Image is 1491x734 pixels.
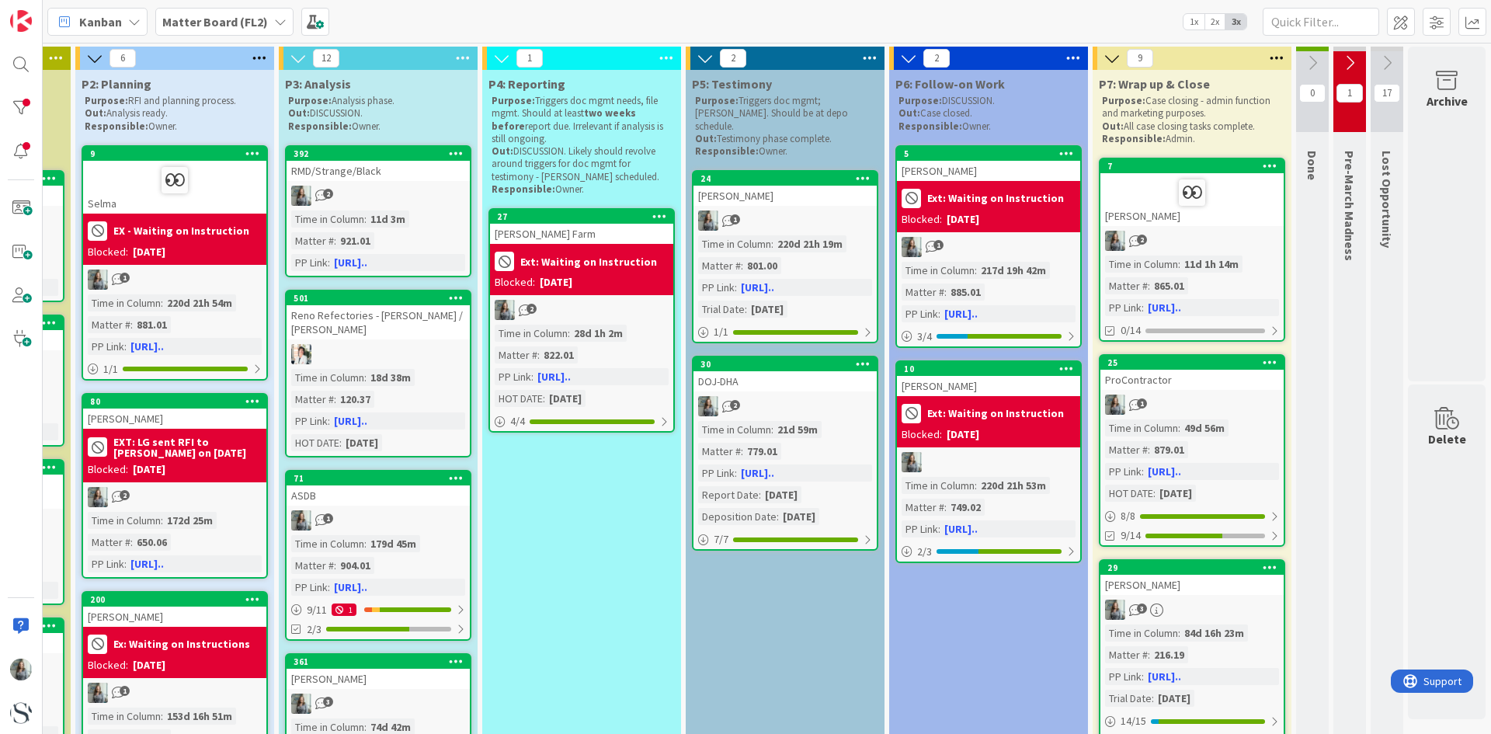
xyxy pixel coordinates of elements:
[1102,95,1282,120] p: Case closing - admin function and marketing purposes.
[85,107,265,120] p: Analysis ready.
[1428,430,1466,448] div: Delete
[287,471,470,506] div: 71ASDB
[287,655,470,669] div: 361
[898,94,942,107] strong: Purpose:
[336,391,374,408] div: 120.37
[1100,370,1284,390] div: ProContractor
[495,346,537,364] div: Matter #
[162,14,268,30] b: Matter Board (FL2)
[288,120,352,133] strong: Responsible:
[85,95,265,107] p: RFI and planning process.
[700,173,877,184] div: 24
[1150,441,1188,458] div: 879.01
[743,257,781,274] div: 801.00
[1100,356,1284,390] div: 25ProContractor
[902,262,975,279] div: Time in Column
[1142,299,1144,316] span: :
[771,235,773,252] span: :
[944,284,947,301] span: :
[82,76,151,92] span: P2: Planning
[1137,235,1147,245] span: 2
[720,49,746,68] span: 2
[1107,161,1284,172] div: 7
[735,279,737,296] span: :
[923,49,950,68] span: 2
[543,390,545,407] span: :
[288,94,332,107] strong: Purpose:
[323,189,333,199] span: 2
[287,147,470,181] div: 392RMD/Strange/Black
[898,106,920,120] strong: Out:
[947,499,985,516] div: 749.02
[1156,485,1196,502] div: [DATE]
[695,132,717,145] strong: Out:
[927,408,1064,419] b: Ext: Waiting on Instruction
[698,464,735,482] div: PP Link
[897,327,1080,346] div: 3/4
[10,659,32,680] img: LG
[773,235,846,252] div: 220d 21h 19m
[693,172,877,186] div: 24
[947,211,979,228] div: [DATE]
[1105,395,1125,415] img: LG
[1180,256,1242,273] div: 11d 1h 14m
[693,357,877,371] div: 30
[1105,256,1178,273] div: Time in Column
[291,186,311,206] img: LG
[85,120,148,133] strong: Responsible:
[693,322,877,342] div: 1/1
[1148,441,1150,458] span: :
[495,300,515,320] img: LG
[492,145,672,183] p: DISCUSSION. Likely should revolve around triggers for doc mgmt for testimony - [PERSON_NAME] sche...
[777,508,779,525] span: :
[130,557,164,571] a: [URL]..
[698,508,777,525] div: Deposition Date
[1153,485,1156,502] span: :
[88,683,108,703] img: LG
[1105,463,1142,480] div: PP Link
[291,434,339,451] div: HOT DATE
[947,426,979,443] div: [DATE]
[113,437,262,458] b: EXT: LG sent RFI to [PERSON_NAME] on [DATE]
[291,412,328,430] div: PP Link
[83,395,266,429] div: 80[PERSON_NAME]
[83,409,266,429] div: [PERSON_NAME]
[109,49,136,68] span: 6
[163,294,236,311] div: 220d 21h 54m
[1105,277,1148,294] div: Matter #
[1099,76,1210,92] span: P7: Wrap up & Close
[897,376,1080,396] div: [PERSON_NAME]
[342,434,382,451] div: [DATE]
[1178,256,1180,273] span: :
[977,477,1050,494] div: 220d 21h 53m
[747,301,787,318] div: [DATE]
[761,486,801,503] div: [DATE]
[492,183,672,196] p: Owner.
[520,256,657,267] b: Ext: Waiting on Instruction
[1100,600,1284,620] div: LG
[294,473,470,484] div: 71
[90,396,266,407] div: 80
[287,694,470,714] div: LG
[334,580,367,594] a: [URL]..
[540,274,572,290] div: [DATE]
[83,593,266,607] div: 200
[947,284,985,301] div: 885.01
[944,499,947,516] span: :
[88,461,128,478] div: Blocked:
[367,210,409,228] div: 11d 3m
[1121,508,1135,524] span: 8 / 8
[714,324,728,340] span: 1 / 1
[1336,84,1363,103] span: 1
[294,148,470,159] div: 392
[1180,419,1229,437] div: 49d 56m
[495,274,535,290] div: Blocked:
[897,161,1080,181] div: [PERSON_NAME]
[287,186,470,206] div: LG
[79,12,122,31] span: Kanban
[902,452,922,472] img: LG
[1148,301,1181,315] a: [URL]..
[488,76,565,92] span: P4: Reporting
[328,254,330,271] span: :
[698,443,741,460] div: Matter #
